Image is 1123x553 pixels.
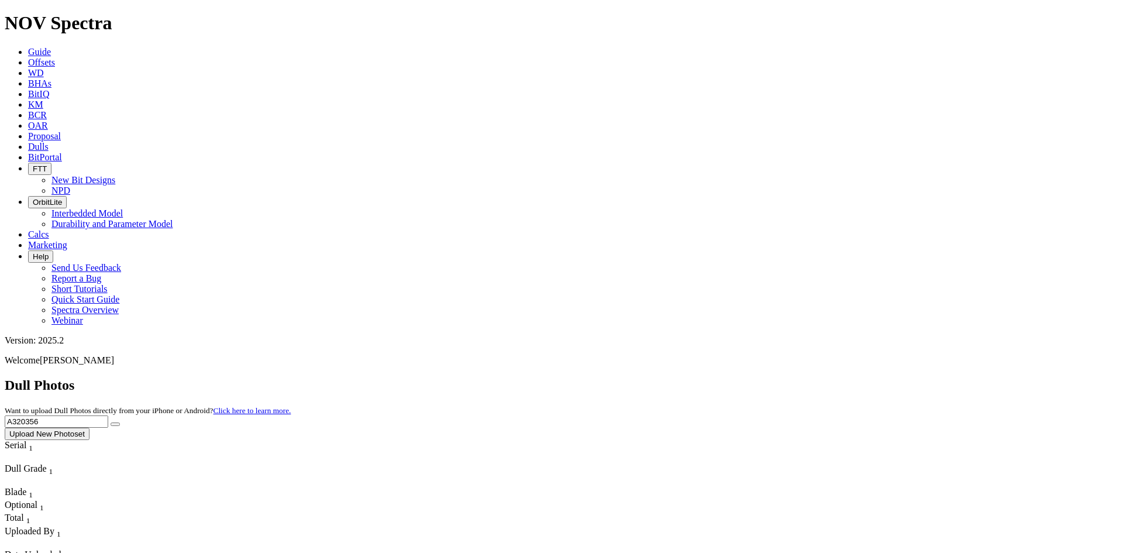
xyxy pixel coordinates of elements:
a: Quick Start Guide [51,294,119,304]
sub: 1 [49,467,53,476]
button: Upload New Photoset [5,428,89,440]
a: BCR [28,110,47,120]
span: Sort None [57,526,61,536]
button: Help [28,250,53,263]
sub: 1 [57,530,61,538]
span: Sort None [49,463,53,473]
span: Total [5,513,24,523]
div: Column Menu [5,476,87,487]
h1: NOV Spectra [5,12,1118,34]
span: Sort None [26,513,30,523]
sub: 1 [40,503,44,512]
span: Sort None [29,487,33,497]
div: Version: 2025.2 [5,335,1118,346]
div: Uploaded By Sort None [5,526,115,539]
div: Blade Sort None [5,487,46,500]
span: OrbitLite [33,198,62,207]
span: FTT [33,164,47,173]
a: BitPortal [28,152,62,162]
a: Interbedded Model [51,208,123,218]
a: BitIQ [28,89,49,99]
button: OrbitLite [28,196,67,208]
div: Dull Grade Sort None [5,463,87,476]
div: Sort None [5,440,54,463]
a: Send Us Feedback [51,263,121,273]
a: WD [28,68,44,78]
sub: 1 [29,490,33,499]
small: Want to upload Dull Photos directly from your iPhone or Android? [5,406,291,415]
a: Dulls [28,142,49,152]
a: New Bit Designs [51,175,115,185]
a: Report a Bug [51,273,101,283]
div: Column Menu [5,453,54,463]
span: Blade [5,487,26,497]
span: Serial [5,440,26,450]
a: Spectra Overview [51,305,119,315]
a: NPD [51,186,70,195]
span: Dull Grade [5,463,47,473]
div: Sort None [5,463,87,487]
span: Uploaded By [5,526,54,536]
a: Proposal [28,131,61,141]
p: Welcome [5,355,1118,366]
a: Marketing [28,240,67,250]
a: KM [28,99,43,109]
sub: 1 [26,517,30,525]
h2: Dull Photos [5,377,1118,393]
button: FTT [28,163,51,175]
a: OAR [28,121,48,130]
div: Sort None [5,513,46,525]
div: Serial Sort None [5,440,54,453]
a: BHAs [28,78,51,88]
a: Short Tutorials [51,284,108,294]
a: Calcs [28,229,49,239]
a: Durability and Parameter Model [51,219,173,229]
a: Offsets [28,57,55,67]
span: Optional [5,500,37,510]
a: Webinar [51,315,83,325]
div: Optional Sort None [5,500,46,513]
a: Click here to learn more. [213,406,291,415]
sub: 1 [29,444,33,452]
span: Sort None [40,500,44,510]
div: Sort None [5,500,46,513]
input: Search Serial Number [5,415,108,428]
div: Column Menu [5,539,115,549]
a: Guide [28,47,51,57]
span: Sort None [29,440,33,450]
span: Help [33,252,49,261]
div: Sort None [5,526,115,549]
div: Sort None [5,487,46,500]
span: [PERSON_NAME] [40,355,114,365]
div: Total Sort None [5,513,46,525]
